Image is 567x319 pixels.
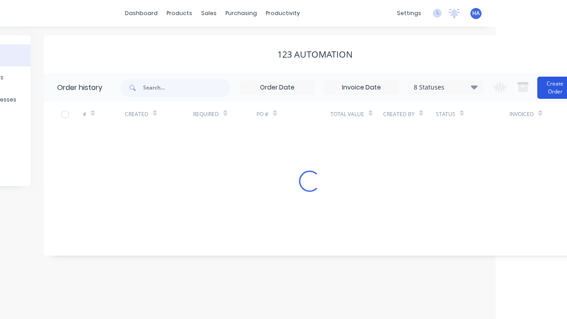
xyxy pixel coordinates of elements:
[57,82,102,93] div: Order history
[383,102,436,126] div: Created By
[261,7,304,20] div: productivity
[197,7,221,20] div: sales
[193,110,219,118] div: Required
[193,102,256,126] div: Required
[324,81,399,94] input: Invoice Date
[436,110,455,118] div: Status
[509,102,551,126] div: Invoiced
[256,102,330,126] div: PO #
[408,82,483,92] div: 8 Statuses
[240,81,315,94] input: Order Date
[436,102,510,126] div: Status
[472,9,480,17] span: HA
[221,7,261,20] div: purchasing
[83,110,86,118] div: #
[256,110,268,118] div: PO #
[125,102,194,126] div: Created
[509,110,534,118] div: Invoiced
[330,110,364,118] div: Total Value
[392,7,426,20] div: settings
[162,7,197,20] div: products
[277,49,353,60] div: 123 Automation
[143,79,231,97] input: Search...
[120,7,162,20] a: dashboard
[125,110,148,118] div: Created
[330,102,383,126] div: Total Value
[83,102,125,126] div: #
[383,110,415,118] div: Created By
